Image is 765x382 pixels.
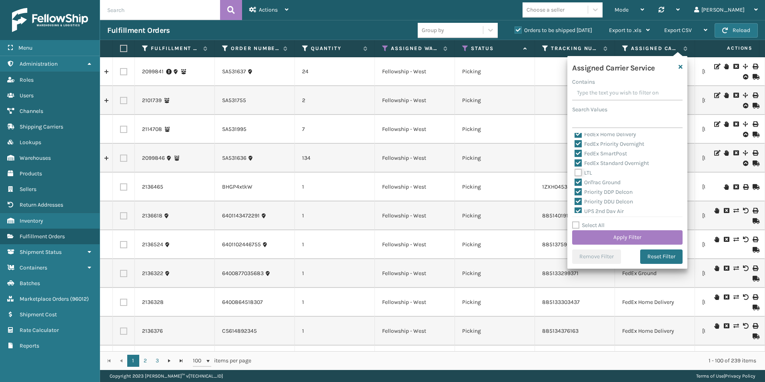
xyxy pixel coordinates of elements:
label: Select All [572,222,605,229]
i: On Hold [714,237,719,242]
i: Cancel Fulfillment Order [733,64,738,69]
a: 2136465 [142,183,163,191]
i: Print Label [753,323,757,329]
a: Privacy Policy [725,373,755,379]
a: 885137599950 [542,241,580,248]
i: Change shipping [733,265,738,271]
i: Cancel Fulfillment Order [724,323,729,329]
i: Split Fulfillment Order [743,150,748,156]
label: Search Values [572,105,607,114]
div: | [696,370,755,382]
td: Picking [455,144,535,173]
span: Lookups [20,139,41,146]
i: On Hold [714,323,719,329]
i: Edit [714,121,719,127]
td: FedEx Home Delivery [615,288,695,317]
i: Upload BOL [743,132,748,137]
i: Mark as Shipped [753,305,757,310]
i: Print Label [753,294,757,300]
label: FedEx Priority Overnight [575,141,644,147]
a: 6400864518307 [222,298,263,306]
i: Edit [714,92,719,98]
span: Fulfillment Orders [20,233,65,240]
i: Change shipping [733,323,738,329]
td: 1 [295,317,375,346]
i: Split Fulfillment Order [743,92,748,98]
a: SA531755 [222,97,246,105]
i: On Hold [724,184,729,190]
i: Cancel Fulfillment Order [733,150,738,156]
i: Split Fulfillment Order [743,64,748,69]
i: Mark as Shipped [753,184,757,190]
i: Cancel Fulfillment Order [724,265,729,271]
h4: Assigned Carrier Service [572,61,655,73]
td: Fellowship - West [375,115,455,144]
div: Group by [422,26,444,34]
span: Administration [20,60,58,67]
a: 2 [139,355,151,367]
label: Assigned Warehouse [391,45,439,52]
a: 885140191336 [542,212,578,219]
i: Mark as Shipped [753,132,757,137]
span: Roles [20,76,34,83]
i: Mark as Shipped [753,161,757,166]
label: FedEx Standard Overnight [575,160,649,167]
a: 6401102446755 [222,241,261,249]
p: Copyright 2023 [PERSON_NAME]™ v [TECHNICAL_ID] [110,370,223,382]
td: Fellowship - West [375,288,455,317]
a: 6401143472291 [222,212,260,220]
span: Export CSV [664,27,692,34]
i: Split Fulfillment Order [743,121,748,127]
td: FedEx Home Delivery [615,346,695,374]
i: Edit [714,150,719,156]
a: SA531636 [222,154,246,162]
a: CS614892345 [222,327,257,335]
td: Fellowship - West [375,201,455,230]
i: Void Label [743,294,748,300]
span: Menu [18,44,32,51]
td: Picking [455,86,535,115]
i: Cancel Fulfillment Order [733,184,738,190]
label: Order Number [231,45,279,52]
i: Void Label [743,265,748,271]
i: Cancel Fulfillment Order [733,92,738,98]
a: 2099846 [142,154,165,162]
td: Picking [455,201,535,230]
a: 2114708 [142,125,162,133]
a: BHGP4xtkW [222,183,252,191]
span: Shipment Status [20,249,62,255]
td: Picking [455,115,535,144]
label: Orders to be shipped [DATE] [515,27,592,34]
td: Picking [455,346,535,374]
i: Upload BOL [743,161,748,166]
td: 1 [295,259,375,288]
span: Shipping Carriers [20,123,63,130]
td: 134 [295,144,375,173]
a: 1ZXH04530370430523 [542,183,599,190]
label: Contains [572,78,595,86]
label: LTL [575,169,592,176]
a: SA531637 [222,68,246,76]
i: Mark as Shipped [753,74,757,80]
a: 2136376 [142,327,163,335]
i: Print Label [743,184,748,190]
td: Fellowship - West [375,259,455,288]
i: Print Label [753,265,757,271]
i: Mark as Shipped [753,276,757,281]
button: Remove Filter [572,249,621,264]
i: Print BOL [753,92,757,98]
label: Assigned Carrier Service [631,45,679,52]
span: Actions [702,42,757,55]
span: Reports [20,342,39,349]
i: Void Label [743,237,748,242]
i: Cancel Fulfillment Order [733,121,738,127]
i: Cancel Fulfillment Order [724,237,729,242]
i: Change shipping [733,208,738,213]
td: Picking [455,259,535,288]
i: Change shipping [733,294,738,300]
label: UPS 2nd Day Air [575,208,624,215]
div: Choose a seller [527,6,565,14]
span: Containers [20,264,47,271]
span: Batches [20,280,40,287]
a: Go to the next page [163,355,175,367]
